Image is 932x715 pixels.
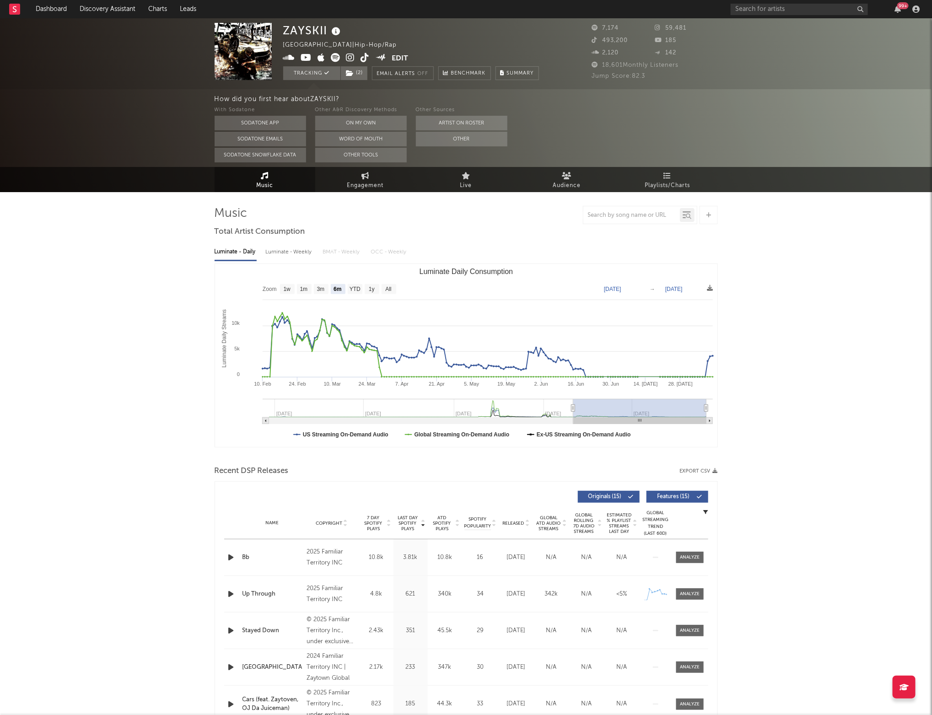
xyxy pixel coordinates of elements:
text: Luminate Daily Consumption [419,268,513,275]
span: 142 [655,50,676,56]
div: N/A [607,663,637,672]
button: Summary [496,66,539,80]
span: Benchmark [451,68,486,79]
a: Live [416,167,517,192]
span: Released [503,521,524,526]
span: Copyright [316,521,342,526]
div: N/A [571,699,602,709]
span: Spotify Popularity [464,516,491,530]
button: Sodatone Emails [215,132,306,146]
div: Cars (feat. Zaytoven, OJ Da Juiceman) [242,695,302,713]
div: 185 [396,699,426,709]
button: Features(15) [646,491,708,503]
button: Sodatone App [215,116,306,130]
button: Sodatone Snowflake Data [215,148,306,162]
div: 33 [464,699,496,709]
div: 30 [464,663,496,672]
div: N/A [607,626,637,635]
a: Benchmark [438,66,491,80]
button: Export CSV [680,468,718,474]
em: Off [418,71,429,76]
text: Zoom [263,286,277,293]
text: 16. Jun [567,381,584,387]
a: Playlists/Charts [617,167,718,192]
svg: Luminate Daily Consumption [215,264,717,447]
div: N/A [536,626,567,635]
input: Search for artists [731,4,868,15]
div: N/A [536,699,567,709]
text: → [650,286,655,292]
span: 18,601 Monthly Listeners [592,62,679,68]
div: 45.5k [430,626,460,635]
button: Edit [392,53,408,65]
div: Other Sources [416,105,507,116]
div: Name [242,520,302,527]
text: All [385,286,391,293]
div: Up Through [242,590,302,599]
div: 2.43k [361,626,391,635]
div: N/A [607,553,637,562]
div: 621 [396,590,426,599]
text: Ex-US Streaming On-Demand Audio [537,431,631,438]
span: Features ( 15 ) [652,494,695,500]
span: Engagement [347,180,384,191]
button: Word Of Mouth [315,132,407,146]
a: Audience [517,167,617,192]
div: [GEOGRAPHIC_DATA] | Hip-Hop/Rap [283,40,408,51]
text: 19. May [497,381,516,387]
text: 5. May [464,381,479,387]
div: 2.17k [361,663,391,672]
div: 99 + [897,2,909,9]
span: Global ATD Audio Streams [536,515,561,532]
a: Stayed Down [242,626,302,635]
text: 24. Mar [358,381,376,387]
span: ATD Spotify Plays [430,515,454,532]
div: [DATE] [501,553,532,562]
a: Engagement [315,167,416,192]
text: [DATE] [665,286,683,292]
button: Other Tools [315,148,407,162]
span: 2,120 [592,50,619,56]
span: 7 Day Spotify Plays [361,515,386,532]
div: Luminate - Weekly [266,244,314,260]
div: With Sodatone [215,105,306,116]
text: 1m [300,286,307,293]
span: Recent DSP Releases [215,466,289,477]
div: 342k [536,590,567,599]
div: <5% [607,590,637,599]
div: N/A [536,553,567,562]
text: [DATE] [604,286,621,292]
text: 10k [232,320,240,326]
button: Tracking [283,66,340,80]
text: 28. [DATE] [668,381,692,387]
div: 4.8k [361,590,391,599]
text: 10. Feb [254,381,271,387]
span: Summary [507,71,534,76]
text: 21. Apr [429,381,445,387]
div: Global Streaming Trend (Last 60D) [642,510,669,537]
text: Luminate Daily Streams [221,309,227,367]
div: [DATE] [501,626,532,635]
text: 1w [283,286,291,293]
div: [DATE] [501,590,532,599]
div: N/A [607,699,637,709]
text: 10. Mar [323,381,341,387]
text: 7. Apr [395,381,409,387]
a: Bb [242,553,302,562]
text: 2. Jun [534,381,548,387]
span: 185 [655,38,676,43]
button: 99+ [894,5,901,13]
div: N/A [571,626,602,635]
span: Music [256,180,273,191]
text: Global Streaming On-Demand Audio [414,431,509,438]
div: 3.81k [396,553,426,562]
button: Originals(15) [578,491,640,503]
text: YTD [349,286,360,293]
span: Audience [553,180,581,191]
input: Search by song name or URL [583,212,680,219]
div: N/A [571,553,602,562]
div: Other A&R Discovery Methods [315,105,407,116]
div: N/A [571,663,602,672]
